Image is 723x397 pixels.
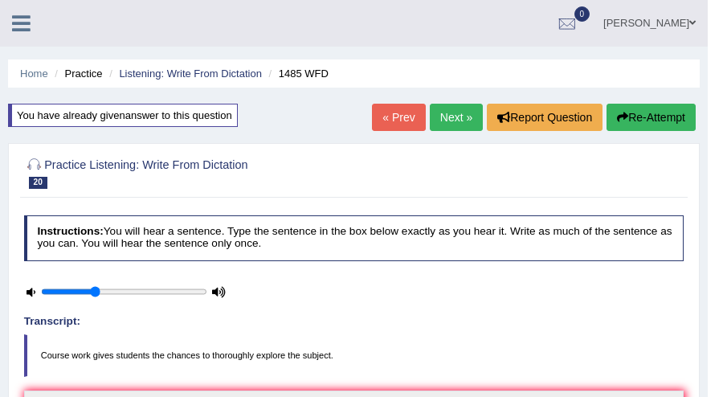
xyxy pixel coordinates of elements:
[24,215,684,261] h4: You will hear a sentence. Type the sentence in the box below exactly as you hear it. Write as muc...
[51,66,102,81] li: Practice
[430,104,483,131] a: Next »
[24,155,433,189] h2: Practice Listening: Write From Dictation
[265,66,329,81] li: 1485 WFD
[8,104,238,127] div: You have already given answer to this question
[29,177,47,189] span: 20
[372,104,425,131] a: « Prev
[24,334,684,376] blockquote: Course work gives students the chances to thoroughly explore the subject.
[487,104,602,131] button: Report Question
[37,225,103,237] b: Instructions:
[20,68,48,80] a: Home
[119,68,262,80] a: Listening: Write From Dictation
[607,104,696,131] button: Re-Attempt
[574,6,590,22] span: 0
[24,316,684,328] h4: Transcript:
